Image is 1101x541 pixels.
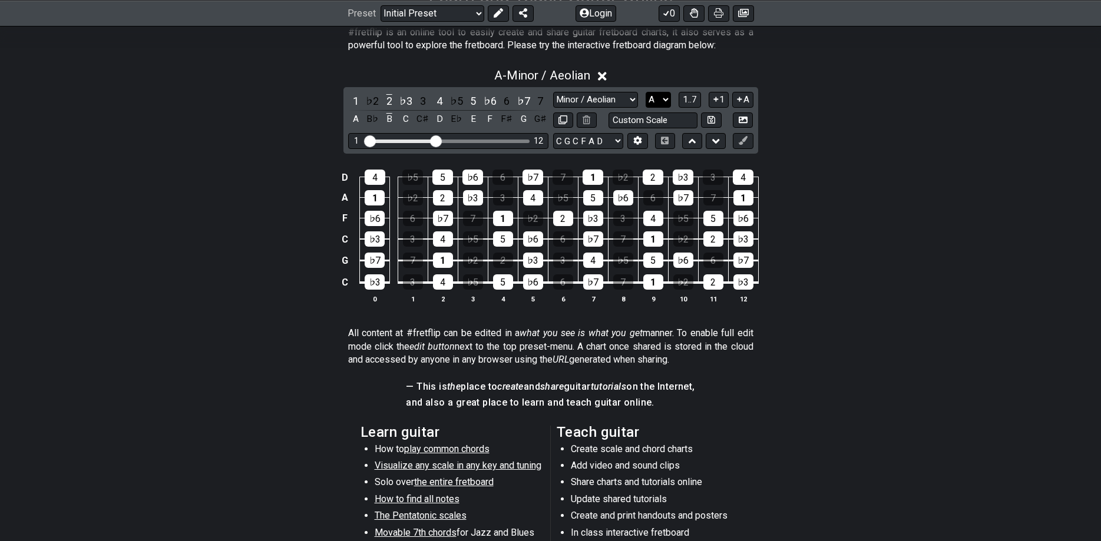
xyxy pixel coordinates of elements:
[433,231,453,247] div: 4
[571,509,739,526] li: Create and print handouts and posters
[578,293,608,305] th: 7
[613,231,633,247] div: 7
[365,211,385,226] div: ♭6
[365,274,385,290] div: ♭3
[375,443,543,459] li: How to
[403,253,423,268] div: 7
[683,5,705,21] button: Toggle Dexterity for all fretkits
[365,111,380,127] div: toggle pitch class
[458,293,488,305] th: 3
[703,190,723,205] div: 7
[613,211,633,226] div: 3
[698,293,728,305] th: 11
[523,253,543,268] div: ♭3
[493,231,513,247] div: 5
[497,381,523,392] em: create
[553,190,573,205] div: ♭5
[360,293,390,305] th: 0
[463,231,483,247] div: ♭5
[381,5,484,21] select: Preset
[533,93,548,109] div: toggle scale degree
[553,133,623,149] select: Tuning
[463,211,483,226] div: 7
[613,190,633,205] div: ♭6
[643,231,663,247] div: 1
[488,293,518,305] th: 4
[523,170,543,185] div: ♭7
[553,231,573,247] div: 6
[516,111,531,127] div: toggle pitch class
[482,93,498,109] div: toggle scale degree
[591,381,627,392] em: tutorials
[402,170,423,185] div: ♭5
[493,190,513,205] div: 3
[499,111,514,127] div: toggle pitch class
[577,112,597,128] button: Delete
[406,380,695,393] h4: — This is place to and guitar on the Internet,
[703,274,723,290] div: 2
[462,170,483,185] div: ♭6
[382,93,397,109] div: toggle scale degree
[398,293,428,305] th: 1
[733,274,753,290] div: ♭3
[733,190,753,205] div: 1
[673,231,693,247] div: ♭2
[673,211,693,226] div: ♭5
[348,8,376,19] span: Preset
[463,274,483,290] div: ♭5
[523,190,543,205] div: 4
[365,231,385,247] div: ♭3
[338,250,352,271] td: G
[673,253,693,268] div: ♭6
[433,190,453,205] div: 2
[583,211,603,226] div: ♭3
[583,274,603,290] div: ♭7
[403,190,423,205] div: ♭2
[415,111,431,127] div: toggle pitch class
[365,93,380,109] div: toggle scale degree
[571,476,739,492] li: Share charts and tutorials online
[375,493,459,505] span: How to find all notes
[463,190,483,205] div: ♭3
[733,253,753,268] div: ♭7
[673,190,693,205] div: ♭7
[733,231,753,247] div: ♭3
[338,187,352,208] td: A
[348,26,753,52] p: #fretflip is an online tool to easily create and share guitar fretboard charts, it also serves as...
[348,327,753,366] p: All content at #fretflip can be edited in a manner. To enable full edit mode click the next to th...
[465,93,481,109] div: toggle scale degree
[703,231,723,247] div: 2
[728,293,758,305] th: 12
[338,228,352,250] td: C
[733,133,753,149] button: First click edit preset to enable marker editing
[638,293,668,305] th: 9
[613,170,633,185] div: ♭2
[553,274,573,290] div: 6
[709,92,729,108] button: 1
[433,211,453,226] div: ♭7
[433,274,453,290] div: 4
[548,293,578,305] th: 6
[520,327,643,338] em: what you see is what you get
[375,460,541,471] span: Visualize any scale in any key and tuning
[655,133,675,149] button: Toggle horizontal chord view
[523,211,543,226] div: ♭2
[516,93,531,109] div: toggle scale degree
[673,274,693,290] div: ♭2
[646,92,671,108] select: Tonic/Root
[398,111,414,127] div: toggle pitch class
[627,133,647,149] button: Edit Tuning
[447,381,461,392] em: the
[432,170,453,185] div: 5
[492,170,513,185] div: 6
[659,5,680,21] button: 0
[643,190,663,205] div: 6
[348,93,363,109] div: toggle scale degree
[493,253,513,268] div: 2
[668,293,698,305] th: 10
[553,92,638,108] select: Scale
[523,274,543,290] div: ♭6
[348,111,363,127] div: toggle pitch class
[488,5,509,21] button: Edit Preset
[701,112,721,128] button: Store user defined scale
